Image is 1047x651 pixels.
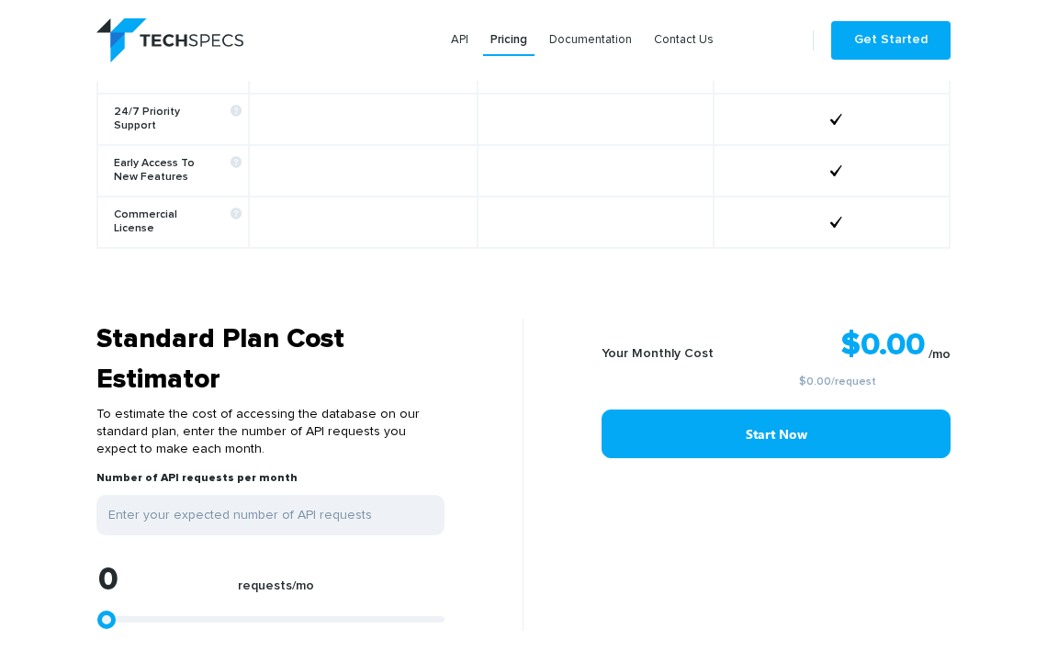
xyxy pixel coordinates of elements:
[96,319,445,399] h3: Standard Plan Cost Estimator
[542,25,639,56] a: Documentation
[929,348,951,361] sub: /mo
[96,399,445,471] p: To estimate the cost of accessing the database on our standard plan, enter the number of API requ...
[114,208,242,236] b: Commercial License
[831,21,951,60] a: Get Started
[96,471,298,495] label: Number of API requests per month
[238,578,314,603] label: requests/mo
[114,106,242,133] b: 24/7 Priority Support
[647,25,721,56] a: Contact Us
[724,376,951,387] small: /request
[483,25,535,56] a: Pricing
[114,157,242,185] b: Early Access To New Features
[96,495,445,535] input: Enter your expected number of API requests
[799,376,831,387] a: $0.00
[840,329,925,361] strong: $0.00
[444,25,476,56] a: API
[602,410,951,458] a: Start Now
[602,347,714,360] b: Your Monthly Cost
[96,18,243,62] img: logo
